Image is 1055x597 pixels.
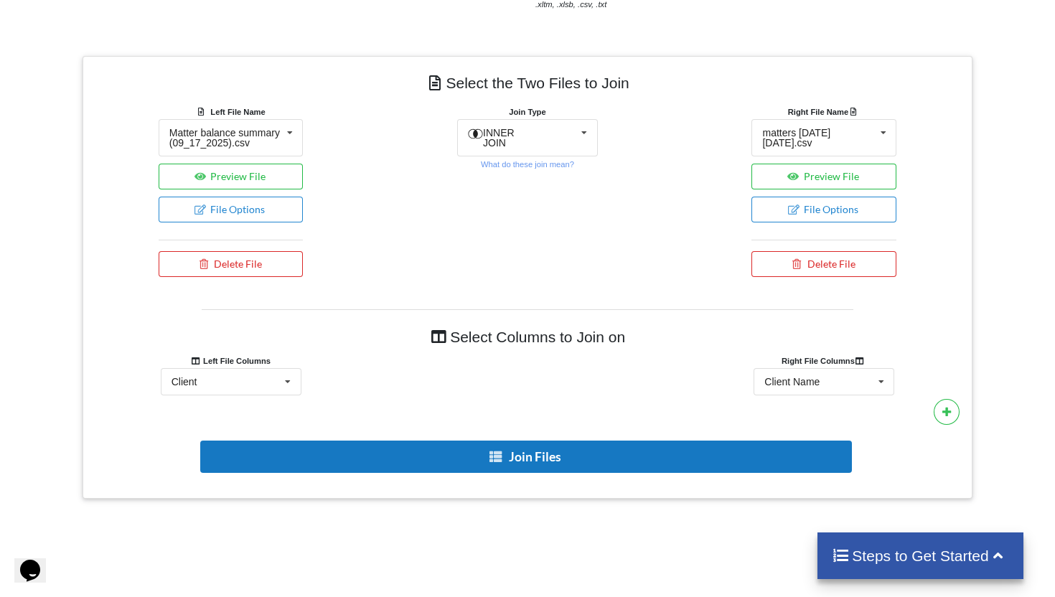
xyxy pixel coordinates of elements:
[751,251,896,277] button: Delete File
[191,357,271,365] b: Left File Columns
[751,197,896,222] button: File Options
[202,321,853,353] h4: Select Columns to Join on
[159,164,304,189] button: Preview File
[788,108,861,116] b: Right File Name
[200,441,852,473] button: Join Files
[172,377,197,387] div: Client
[14,540,60,583] iframe: chat widget
[210,108,265,116] b: Left File Name
[782,357,867,365] b: Right File Columns
[93,67,962,99] h4: Select the Two Files to Join
[509,108,545,116] b: Join Type
[832,547,1009,565] h4: Steps to Get Started
[483,127,515,149] span: INNER JOIN
[481,160,574,169] small: What do these join mean?
[751,164,896,189] button: Preview File
[159,197,304,222] button: File Options
[764,377,820,387] div: Client Name
[762,128,874,148] div: matters [DATE] [DATE].csv
[169,128,281,148] div: Matter balance summary (09_17_2025).csv
[159,251,304,277] button: Delete File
